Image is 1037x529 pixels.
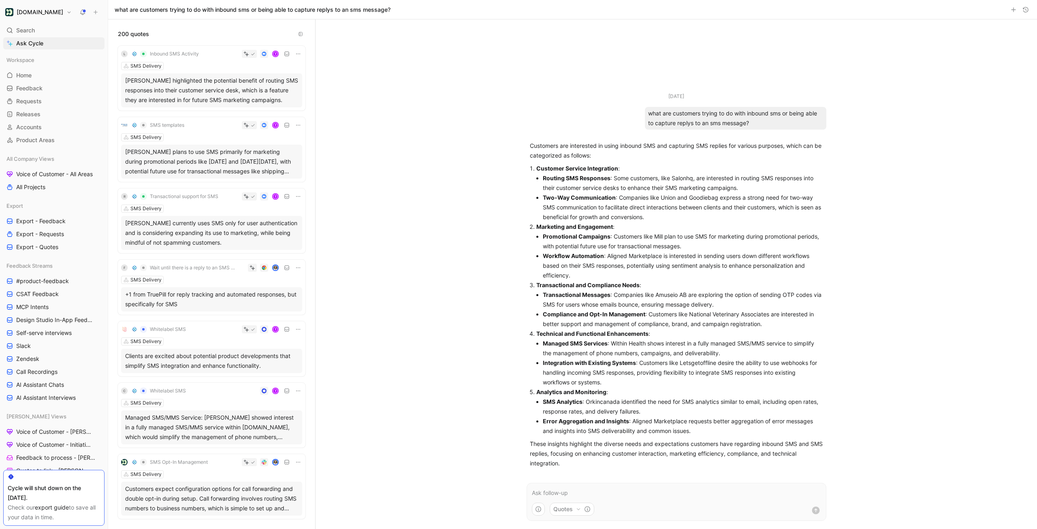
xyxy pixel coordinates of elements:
[3,24,105,36] div: Search
[3,410,105,422] div: [PERSON_NAME] Views
[3,260,105,404] div: Feedback Streams#product-feedbackCSAT FeedbackMCP IntentsDesign Studio In-App FeedbackSelf-serve ...
[150,388,186,394] span: Whitelabel SMS
[16,97,42,105] span: Requests
[543,340,608,347] strong: Managed SMS Services
[150,51,199,57] span: Inbound SMS Activity
[16,355,39,363] span: Zendesk
[3,379,105,391] a: AI Assistant Chats
[150,264,238,271] span: Wait until there is a reply to an SMS message
[543,398,583,405] strong: SMS Analytics
[543,416,823,436] li: : Aligned Marketplace requests better aggregation of error messages and insights into SMS deliver...
[6,262,53,270] span: Feedback Streams
[3,301,105,313] a: MCP Intents
[3,288,105,300] a: CSAT Feedback
[115,6,390,14] h1: what are customers trying to do with inbound sms or being able to capture replys to an sms message?
[6,202,23,210] span: Export
[3,134,105,146] a: Product Areas
[125,218,298,247] div: [PERSON_NAME] currently uses SMS only for user authentication and is considering expanding its us...
[16,329,72,337] span: Self-serve interviews
[16,303,49,311] span: MCP Intents
[3,439,105,451] a: Voice of Customer - Initiatives
[16,123,42,131] span: Accounts
[536,330,649,337] strong: Technical and Functional Enhancements
[16,243,58,251] span: Export - Quotes
[129,324,189,334] button: 💠Whitelabel SMS
[3,108,105,120] a: Releases
[3,200,105,253] div: ExportExport - FeedbackExport - RequestsExport - Quotes
[3,200,105,212] div: Export
[543,418,629,424] strong: Error Aggregation and Insights
[132,388,137,393] img: 💠
[3,327,105,339] a: Self-serve interviews
[16,38,43,48] span: Ask Cycle
[543,173,823,193] li: : Some customers, like Salonhq, are interested in routing SMS responses into their customer servi...
[536,222,823,232] p: :
[543,194,616,201] strong: Two-Way Communication
[3,95,105,107] a: Requests
[543,397,823,416] li: : Orkincanada identified the need for SMS analytics similar to email, including open rates, respo...
[121,326,128,333] img: logo
[3,228,105,240] a: Export - Requests
[543,193,823,222] li: : Companies like Union and Goodiebag express a strong need for two-way SMS communication to facil...
[530,141,823,160] p: Customers are interested in using inbound SMS and capturing SMS replies for various purposes, whi...
[132,51,137,56] img: 💠
[150,326,186,333] span: Whitelabel SMS
[130,133,162,141] div: SMS Delivery
[121,459,128,465] img: logo
[668,92,684,100] div: [DATE]
[130,62,162,70] div: SMS Delivery
[17,9,63,16] h1: [DOMAIN_NAME]
[543,252,604,259] strong: Workflow Automation
[129,192,221,201] button: 💠Transactional support for SMS
[543,309,823,329] li: : Customers like National Veterinary Associates are interested in better support and management o...
[16,217,66,225] span: Export - Feedback
[125,484,298,513] div: Customers expect configuration options for call forwarding and double opt-in during setup. Call f...
[550,503,594,516] button: Quotes
[16,26,35,35] span: Search
[3,69,105,81] a: Home
[121,51,128,57] div: L
[3,366,105,378] a: Call Recordings
[16,441,93,449] span: Voice of Customer - Initiatives
[118,29,149,39] span: 200 quotes
[16,183,45,191] span: All Projects
[536,164,823,173] p: :
[3,340,105,352] a: Slack
[150,122,184,128] span: SMS templates
[543,175,610,181] strong: Routing SMS Responses
[129,263,241,273] button: 💠Wait until there is a reply to an SMS message
[125,76,298,105] div: [PERSON_NAME] highlighted the potential benefit of routing SMS responses into their customer serv...
[536,388,606,395] strong: Analytics and Monitoring
[132,123,137,128] img: 💠
[16,136,55,144] span: Product Areas
[536,223,613,230] strong: Marketing and Engagement
[125,351,298,371] div: Clients are excited about potential product developments that simplify SMS integration and enhanc...
[530,439,823,468] p: These insights highlight the diverse needs and expectations customers have regarding inbound SMS ...
[3,260,105,272] div: Feedback Streams
[16,230,64,238] span: Export - Requests
[121,388,128,394] div: C
[132,460,137,465] img: 💠
[3,392,105,404] a: AI Assistant Interviews
[6,155,54,163] span: All Company Views
[3,275,105,287] a: #product-feedback
[543,311,645,318] strong: Compliance and Opt-In Management
[3,6,74,18] button: Customer.io[DOMAIN_NAME]
[3,82,105,94] a: Feedback
[16,110,41,118] span: Releases
[5,8,13,16] img: Customer.io
[3,54,105,66] div: Workspace
[121,264,128,271] div: F
[3,314,105,326] a: Design Studio In-App Feedback
[16,467,94,475] span: Quotes to link - [PERSON_NAME]
[132,327,137,332] img: 💠
[3,121,105,133] a: Accounts
[536,165,618,172] strong: Customer Service Integration
[3,353,105,365] a: Zendesk
[273,327,278,332] div: T
[536,282,640,288] strong: Transactional and Compliance Needs
[125,290,298,309] div: +1 from TruePill for reply tracking and automated responses, but specifically for SMS
[3,241,105,253] a: Export - Quotes
[16,428,95,436] span: Voice of Customer - [PERSON_NAME]
[273,194,278,199] div: T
